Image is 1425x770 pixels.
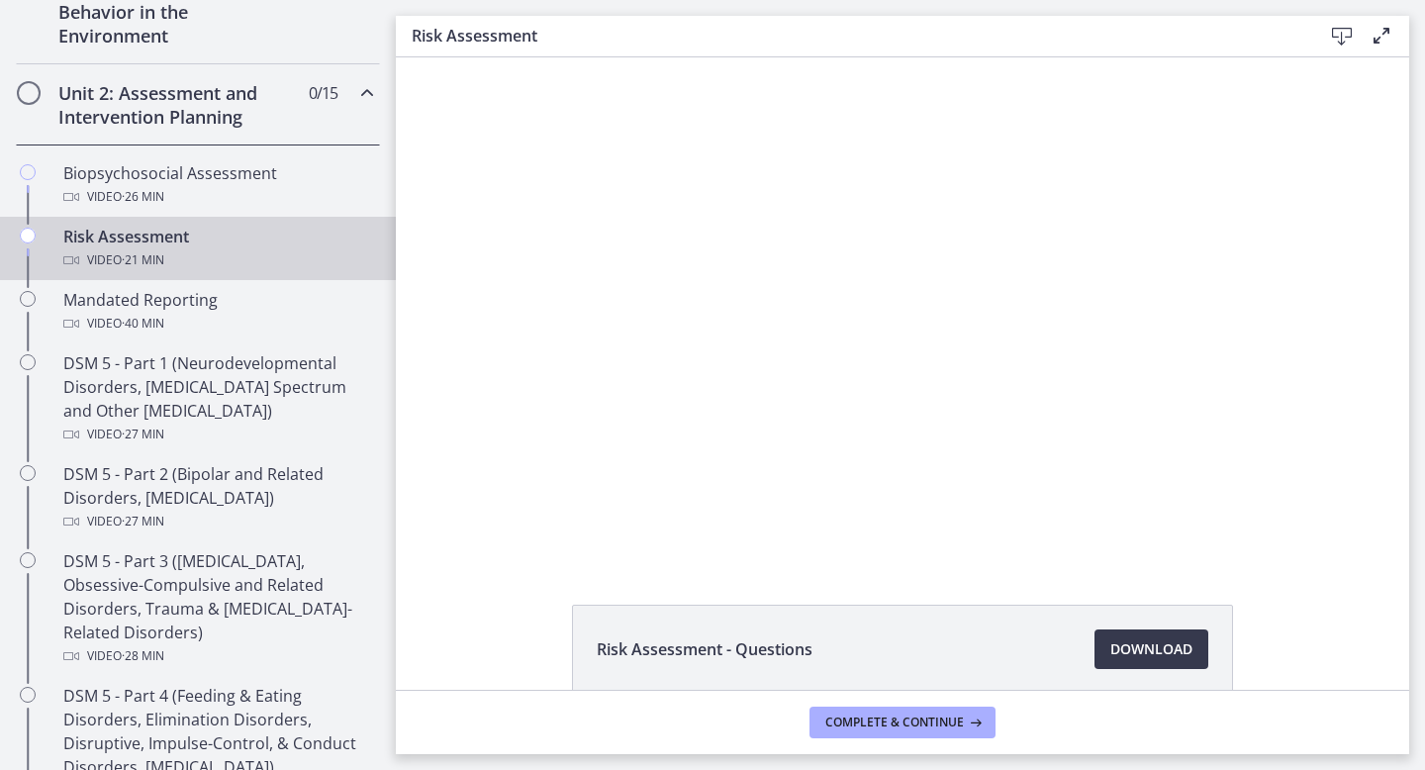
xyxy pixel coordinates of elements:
[63,423,372,446] div: Video
[63,462,372,533] div: DSM 5 - Part 2 (Bipolar and Related Disorders, [MEDICAL_DATA])
[597,637,812,661] span: Risk Assessment - Questions
[1094,629,1208,669] a: Download
[63,248,372,272] div: Video
[63,225,372,272] div: Risk Assessment
[63,510,372,533] div: Video
[63,644,372,668] div: Video
[122,510,164,533] span: · 27 min
[63,161,372,209] div: Biopsychosocial Assessment
[63,288,372,336] div: Mandated Reporting
[825,715,964,730] span: Complete & continue
[396,57,1409,559] iframe: Video Lesson
[122,248,164,272] span: · 21 min
[63,312,372,336] div: Video
[1110,637,1192,661] span: Download
[122,644,164,668] span: · 28 min
[63,185,372,209] div: Video
[63,549,372,668] div: DSM 5 - Part 3 ([MEDICAL_DATA], Obsessive-Compulsive and Related Disorders, Trauma & [MEDICAL_DAT...
[809,707,996,738] button: Complete & continue
[122,312,164,336] span: · 40 min
[63,351,372,446] div: DSM 5 - Part 1 (Neurodevelopmental Disorders, [MEDICAL_DATA] Spectrum and Other [MEDICAL_DATA])
[58,81,300,129] h2: Unit 2: Assessment and Intervention Planning
[412,24,1290,48] h3: Risk Assessment
[122,423,164,446] span: · 27 min
[309,81,337,105] span: 0 / 15
[122,185,164,209] span: · 26 min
